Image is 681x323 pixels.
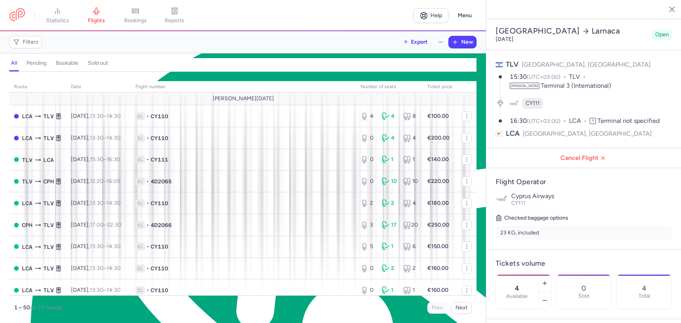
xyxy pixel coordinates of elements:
time: 13:30 [90,135,103,141]
time: 16:30 [107,156,120,163]
span: Export [411,39,428,45]
div: 0 [361,177,375,185]
h4: all [11,60,17,67]
span: 1L [135,177,145,185]
span: [DATE], [71,156,120,163]
span: 1L [135,243,145,250]
span: [GEOGRAPHIC_DATA], [GEOGRAPHIC_DATA] [523,129,652,138]
h4: Tickets volume [496,259,672,268]
button: Next [451,302,472,314]
div: 0 [361,286,375,294]
span: [DATE], [71,200,121,206]
th: Flight number [131,81,356,93]
span: T [590,118,596,124]
time: 13:30 [90,200,103,206]
span: [MEDICAL_DATA] [510,83,539,89]
span: – [90,178,120,185]
time: 14:30 [107,135,121,141]
span: CY110 [151,243,168,250]
label: Available [506,293,528,300]
span: • [146,286,149,294]
div: 2 [361,199,375,207]
span: 1L [135,264,145,272]
div: 0 [361,134,375,142]
span: OPEN [14,266,19,271]
time: 13:30 [90,265,103,272]
time: 14:30 [107,243,121,250]
span: – [90,222,121,228]
span: CY110 [151,264,168,272]
span: • [146,134,149,142]
span: [DATE], [71,243,121,250]
div: 17 [382,221,397,229]
span: CY111 [526,99,540,107]
span: Kastrup, Copenhagen, Denmark [22,221,32,229]
button: Filters [10,36,41,48]
span: on 77 results [30,304,62,311]
span: (UTC+03:00) [527,118,560,124]
div: 2 [382,199,397,207]
strong: €200.00 [427,135,450,141]
span: OPEN [14,157,19,162]
span: – [90,113,121,119]
h4: pending [27,60,46,67]
span: • [146,177,149,185]
span: CY110 [151,134,168,142]
span: reports [165,17,184,24]
span: Kastrup, Copenhagen, Denmark [43,177,54,186]
strong: €250.00 [427,222,449,228]
span: OPEN [14,223,19,227]
time: 16:30 [510,117,527,124]
span: TLV [43,286,54,295]
span: – [90,135,121,141]
div: 10 [403,177,418,185]
span: Larnaca, Larnaca, Cyprus [22,264,32,273]
th: Ticket price [423,81,457,93]
span: • [146,199,149,207]
span: TLV [569,73,589,82]
div: 6 [403,243,418,250]
div: 1 [403,156,418,163]
a: CitizenPlane red outlined logo [9,8,25,23]
span: Larnaca, Larnaca, Cyprus [22,112,32,121]
span: • [146,243,149,250]
span: TLV [22,156,32,164]
time: 14:30 [107,287,121,293]
th: number of seats [356,81,423,93]
span: – [90,287,121,293]
div: 0 [361,264,375,272]
a: statistics [38,7,77,24]
th: route [9,81,66,93]
h4: Flight Operator [496,177,672,186]
span: – [90,265,121,272]
div: 4 [382,112,397,120]
strong: €150.00 [427,243,448,250]
figure: CY airline logo [509,98,519,109]
button: Menu [453,8,477,23]
span: TLV [506,60,519,69]
p: Total [638,293,650,299]
span: 4D2066 [151,221,172,229]
div: 4 [403,134,418,142]
div: 4 [403,199,418,207]
a: Help [413,8,448,23]
span: LCA [506,129,520,138]
div: 1 [403,286,418,294]
span: OPEN [14,201,19,206]
span: Larnaca, Larnaca, Cyprus [22,199,32,208]
span: [PERSON_NAME][DATE] [212,96,274,102]
time: 13:30 [90,113,103,119]
span: – [90,243,121,250]
time: 15:30 [510,73,527,80]
div: 10 [382,177,397,185]
span: Help [430,12,442,18]
span: statistics [46,17,69,24]
span: New [461,39,473,45]
span: [DATE], [71,113,121,119]
time: 16:05 [107,178,120,185]
span: Ben Gurion International, Tel Aviv, Israel [43,221,54,229]
span: • [146,156,149,163]
span: Ben Gurion International, Tel Aviv, Israel [43,112,54,121]
span: 1L [135,286,145,294]
span: LCA [569,117,590,126]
